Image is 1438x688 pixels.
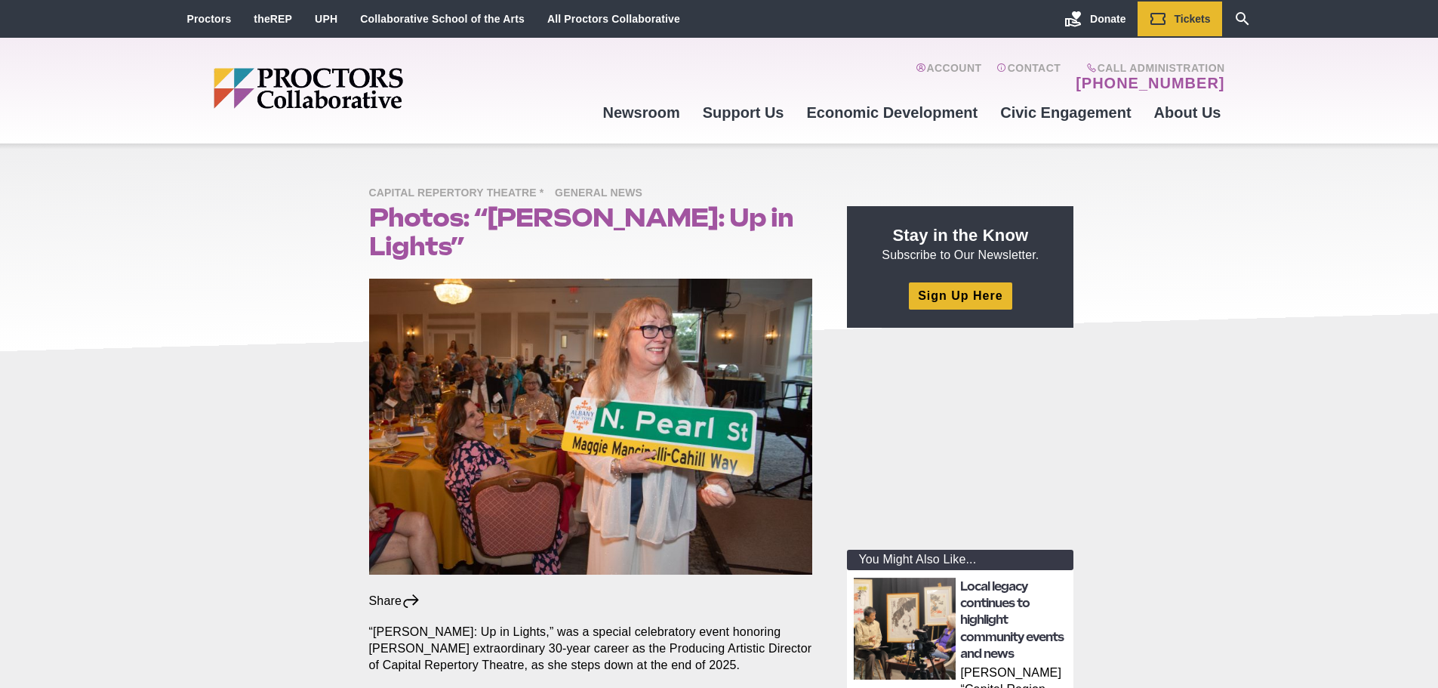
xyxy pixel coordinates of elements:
[916,62,981,92] a: Account
[847,346,1073,535] iframe: Advertisement
[369,624,813,674] p: “[PERSON_NAME]: Up in Lights,” was a special celebratory event honoring [PERSON_NAME] extraordina...
[854,578,956,680] img: thumbnail: Local legacy continues to highlight community events and news
[555,184,650,203] span: General News
[847,550,1073,570] div: You Might Also Like...
[254,13,292,25] a: theREP
[1138,2,1222,36] a: Tickets
[591,92,691,133] a: Newsroom
[555,186,650,199] a: General News
[1090,13,1125,25] span: Donate
[360,13,525,25] a: Collaborative School of the Arts
[187,13,232,25] a: Proctors
[909,282,1012,309] a: Sign Up Here
[315,13,337,25] a: UPH
[1175,13,1211,25] span: Tickets
[1071,62,1224,74] span: Call Administration
[369,203,813,261] h1: Photos: “[PERSON_NAME]: Up in Lights”
[989,92,1142,133] a: Civic Engagement
[996,62,1061,92] a: Contact
[1222,2,1263,36] a: Search
[960,579,1064,662] a: Local legacy continues to highlight community events and news
[369,593,421,609] div: Share
[369,184,552,203] span: Capital Repertory Theatre *
[214,68,519,109] img: Proctors logo
[1143,92,1233,133] a: About Us
[1076,74,1224,92] a: [PHONE_NUMBER]
[369,186,552,199] a: Capital Repertory Theatre *
[691,92,796,133] a: Support Us
[547,13,680,25] a: All Proctors Collaborative
[865,224,1055,264] p: Subscribe to Our Newsletter.
[893,226,1029,245] strong: Stay in the Know
[1053,2,1137,36] a: Donate
[796,92,990,133] a: Economic Development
